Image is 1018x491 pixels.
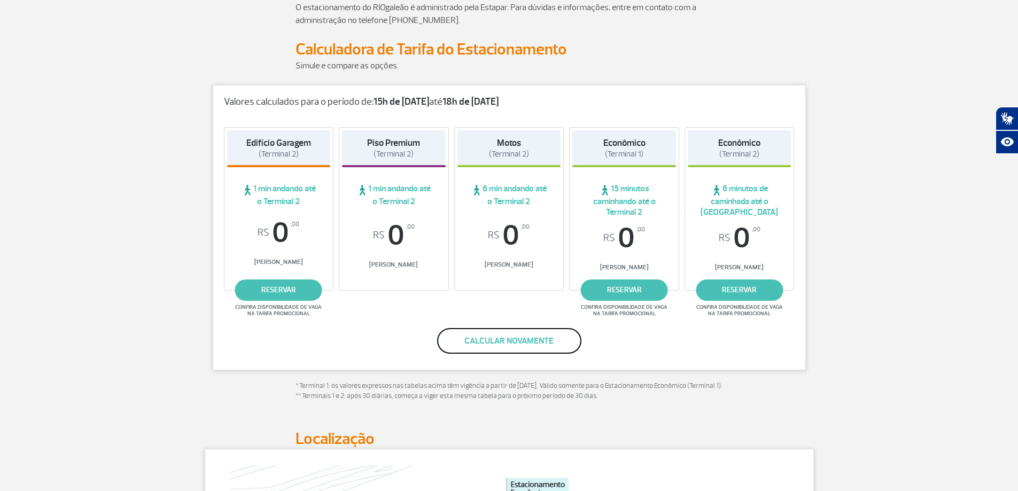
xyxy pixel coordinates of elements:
span: [PERSON_NAME] [688,263,791,271]
span: Confira disponibilidade de vaga na tarifa promocional [695,304,784,317]
p: * Terminal 1: os valores expressos nas tabelas acima têm vigência a partir de [DATE]. Válido some... [296,381,723,402]
span: [PERSON_NAME] [572,263,676,271]
sup: ,00 [636,224,645,236]
span: 6 min andando até o Terminal 2 [457,183,561,207]
sup: ,00 [291,219,299,230]
span: 15 minutos caminhando até o Terminal 2 [572,183,676,217]
a: reservar [581,279,668,301]
p: O estacionamento do RIOgaleão é administrado pela Estapar. Para dúvidas e informações, entre em c... [296,1,723,27]
span: 0 [227,219,331,247]
strong: Edifício Garagem [246,137,311,149]
span: 6 minutos de caminhada até o [GEOGRAPHIC_DATA] [688,183,791,217]
sup: R$ [258,227,269,239]
p: Valores calculados para o período de: até [224,96,795,108]
strong: Econômico [718,137,760,149]
span: Confira disponibilidade de vaga na tarifa promocional [234,304,323,317]
h2: Localização [296,429,723,449]
sup: R$ [719,232,731,244]
span: 0 [457,221,561,250]
sup: ,00 [406,221,415,233]
strong: Econômico [603,137,646,149]
span: (Terminal 1) [605,149,643,159]
a: reservar [696,279,783,301]
strong: 18h de [DATE] [442,96,499,108]
p: Simule e compare as opções. [296,59,723,72]
span: [PERSON_NAME] [342,261,446,269]
span: 0 [572,224,676,253]
h2: Calculadora de Tarifa do Estacionamento [296,40,723,59]
button: Calcular novamente [437,328,581,354]
span: (Terminal 2) [719,149,759,159]
strong: Motos [497,137,521,149]
sup: ,00 [752,224,760,236]
sup: R$ [488,230,500,241]
span: (Terminal 2) [374,149,414,159]
div: Plugin de acessibilidade da Hand Talk. [996,107,1018,154]
strong: Piso Premium [367,137,420,149]
sup: R$ [373,230,385,241]
span: (Terminal 2) [489,149,529,159]
span: 0 [688,224,791,253]
span: [PERSON_NAME] [227,258,331,266]
span: Confira disponibilidade de vaga na tarifa promocional [579,304,669,317]
span: 1 min andando até o Terminal 2 [227,183,331,207]
span: 0 [342,221,446,250]
button: Abrir tradutor de língua de sinais. [996,107,1018,130]
sup: R$ [603,232,615,244]
sup: ,00 [521,221,530,233]
strong: 15h de [DATE] [374,96,429,108]
button: Abrir recursos assistivos. [996,130,1018,154]
span: (Terminal 2) [259,149,299,159]
span: 1 min andando até o Terminal 2 [342,183,446,207]
span: [PERSON_NAME] [457,261,561,269]
a: reservar [235,279,322,301]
